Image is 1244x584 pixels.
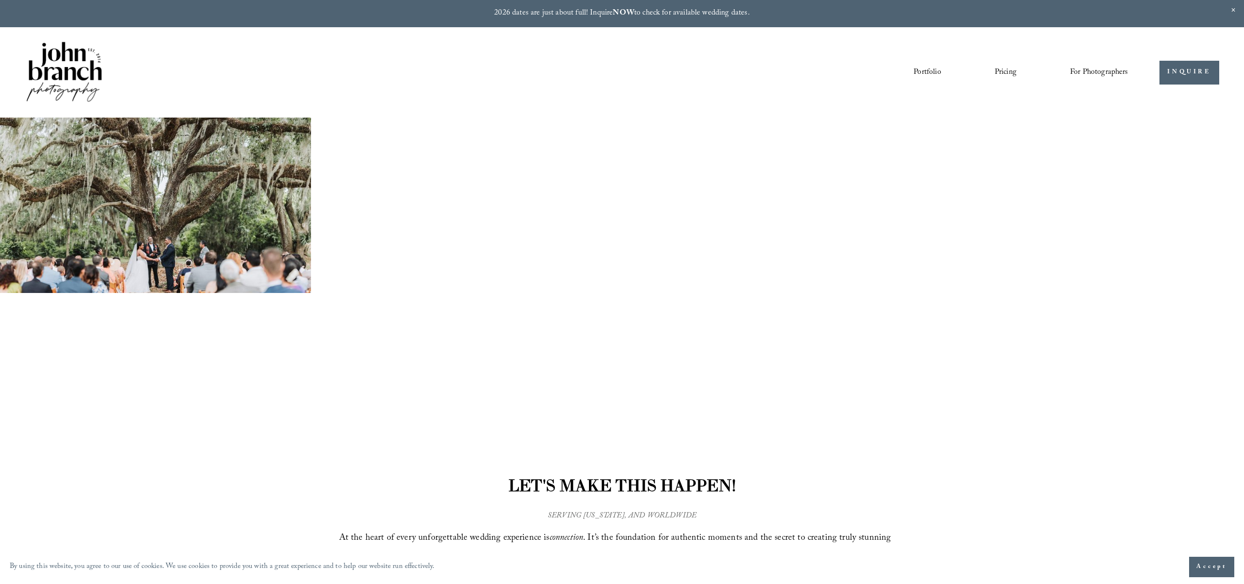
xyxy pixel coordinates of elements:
[548,510,696,523] em: SERVING [US_STATE], AND WORLDWIDE
[1070,64,1128,81] a: folder dropdown
[1159,61,1219,85] a: INQUIRE
[550,531,584,546] em: connection
[25,40,104,105] img: John Branch IV Photography
[1196,562,1227,572] span: Accept
[339,531,905,581] span: At the heart of every unforgettable wedding experience is . It’s the foundation for authentic mom...
[914,64,941,81] a: Portfolio
[1070,65,1128,80] span: For Photographers
[508,475,736,496] strong: LET'S MAKE THIS HAPPEN!
[1189,557,1234,577] button: Accept
[10,560,435,574] p: By using this website, you agree to our use of cookies. We use cookies to provide you with a grea...
[995,64,1017,81] a: Pricing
